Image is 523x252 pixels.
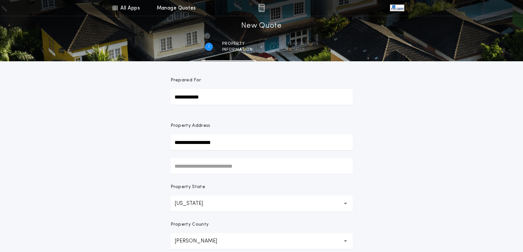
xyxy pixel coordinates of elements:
span: Transaction [287,41,318,46]
h2: 1 [208,44,210,49]
button: [US_STATE] [171,196,353,211]
h1: New Quote [241,21,281,31]
button: [PERSON_NAME] [171,233,353,249]
img: vs-icon [390,5,404,11]
p: Property Address [171,123,353,129]
p: Property County [171,221,209,228]
span: details [287,47,318,52]
p: Property State [171,184,205,190]
span: information [222,47,253,52]
p: [PERSON_NAME] [175,237,228,245]
p: Prepared For [171,77,201,84]
p: [US_STATE] [175,200,213,208]
img: img [258,4,265,12]
span: Property [222,41,253,46]
h2: 2 [273,44,275,49]
input: Prepared For [171,89,353,105]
